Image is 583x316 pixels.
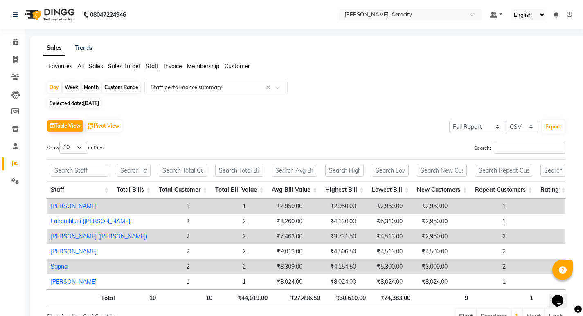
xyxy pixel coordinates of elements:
td: 1 [510,214,575,229]
td: 2 [194,214,250,229]
td: 1 [194,274,250,289]
td: ₹4,154.50 [306,259,360,274]
input: Search Total Bill Value [215,164,263,177]
label: Search: [474,141,565,154]
td: 1 [452,214,510,229]
th: Repeat Customers: activate to sort column ascending [471,181,536,199]
td: ₹2,950.00 [407,214,452,229]
button: Table View [47,120,83,132]
td: ₹8,309.00 [250,259,306,274]
div: Custom Range [102,82,140,93]
th: Rating: activate to sort column ascending [536,181,569,199]
input: Search: [494,141,565,154]
a: [PERSON_NAME] [51,202,97,210]
td: ₹5,300.00 [360,259,407,274]
td: ₹8,024.00 [407,274,452,289]
td: 2 [194,229,250,244]
td: 2 [194,244,250,259]
td: 2 [194,259,250,274]
th: ₹30,610.00 [324,289,370,305]
td: ₹4,513.00 [360,244,407,259]
td: ₹2,950.00 [250,199,306,214]
span: Customer [224,63,250,70]
input: Search Highest Bill [325,164,364,177]
span: Invoice [164,63,182,70]
td: 2 [452,259,510,274]
span: Selected date: [47,98,101,108]
td: 1 [452,199,510,214]
input: Search New Customers [417,164,467,177]
td: ₹8,024.00 [306,274,360,289]
th: Total [47,289,119,305]
th: Highest Bill: activate to sort column ascending [321,181,368,199]
td: ₹7,463.00 [250,229,306,244]
a: [PERSON_NAME] [51,248,97,255]
th: New Customers: activate to sort column ascending [413,181,471,199]
td: ₹8,024.00 [360,274,407,289]
td: 0 [510,244,575,259]
td: ₹8,024.00 [250,274,306,289]
button: Pivot View [86,120,122,132]
td: ₹2,950.00 [360,199,407,214]
a: [PERSON_NAME] [51,278,97,285]
input: Search Lowest Bill [372,164,409,177]
div: Day [47,82,61,93]
input: Search Total Customer [159,164,207,177]
img: logo [21,3,77,26]
div: Week [63,82,80,93]
td: 2 [151,229,194,244]
a: Trends [75,44,92,52]
th: ₹27,496.50 [272,289,324,305]
span: All [77,63,84,70]
td: 2 [151,259,194,274]
a: Lalramhluni ([PERSON_NAME]) [51,217,132,225]
td: ₹2,950.00 [306,199,360,214]
th: 10 [160,289,216,305]
th: ₹44,019.00 [216,289,272,305]
th: Total Bill Value: activate to sort column ascending [211,181,268,199]
td: ₹3,731.50 [306,229,360,244]
span: Membership [187,63,219,70]
input: Search Staff [51,164,108,177]
td: 2 [151,214,194,229]
td: 0 [510,229,575,244]
td: ₹4,506.50 [306,244,360,259]
span: Sales Target [108,63,141,70]
td: 0 [510,199,575,214]
input: Search Total Bills [117,164,151,177]
th: Total Customer: activate to sort column ascending [155,181,211,199]
td: ₹4,500.00 [407,244,452,259]
td: ₹2,950.00 [407,199,452,214]
th: 10 [119,289,160,305]
span: Favorites [48,63,72,70]
td: 1 [452,274,510,289]
td: ₹2,950.00 [407,229,452,244]
td: ₹4,130.00 [306,214,360,229]
td: ₹3,009.00 [407,259,452,274]
input: Search Rating [540,164,565,177]
th: 1 [472,289,537,305]
label: Show entries [47,141,104,154]
td: 1 [194,199,250,214]
select: Showentries [59,141,88,154]
th: Lowest Bill: activate to sort column ascending [368,181,413,199]
td: ₹5,310.00 [360,214,407,229]
input: Search Avg Bill Value [272,164,317,177]
th: Staff: activate to sort column ascending [47,181,113,199]
span: Sales [89,63,103,70]
td: ₹4,513.00 [360,229,407,244]
button: Export [542,120,565,134]
span: Staff [146,63,159,70]
th: Avg Bill Value: activate to sort column ascending [268,181,321,199]
span: Clear all [266,83,273,92]
td: ₹9,013.00 [250,244,306,259]
iframe: chat widget [549,283,575,308]
input: Search Repeat Customers [475,164,532,177]
b: 08047224946 [90,3,126,26]
td: ₹8,260.00 [250,214,306,229]
td: 2 [452,229,510,244]
td: 0 [510,274,575,289]
img: pivot.png [88,123,94,130]
td: 2 [151,244,194,259]
div: Month [82,82,101,93]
